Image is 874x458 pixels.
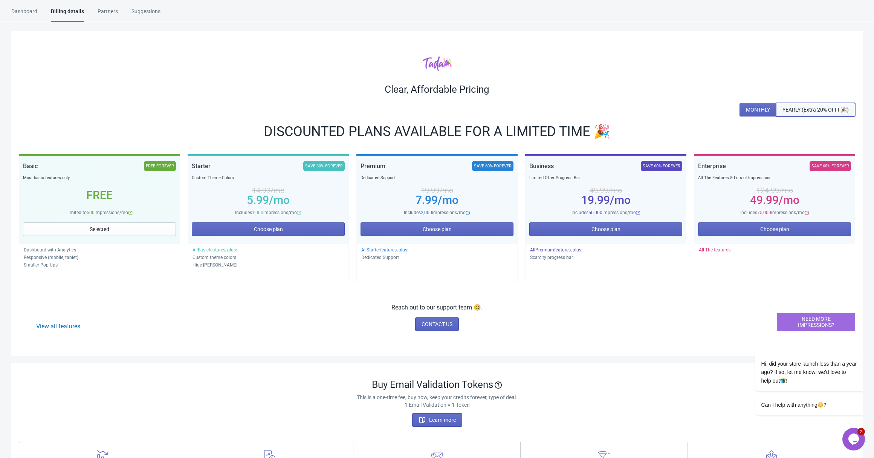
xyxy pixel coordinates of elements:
[698,197,851,203] div: 49.99
[530,254,681,261] p: Scarcity progress bar
[779,193,799,207] span: /mo
[412,413,462,427] button: Learn more
[571,210,636,215] span: Includes impressions/mo
[757,210,771,215] span: 75,000
[591,226,620,232] span: Choose plan
[192,161,211,171] div: Starter
[423,56,452,71] img: tadacolor.png
[361,161,385,171] div: Premium
[361,187,513,193] div: 19.99 /mo
[144,161,176,171] div: FREE FOREVER
[19,394,855,401] p: This is a one-time fee, buy now, keep your credits forever, type of deal.
[87,210,95,215] span: 500
[698,222,851,236] button: Choose plan
[303,161,345,171] div: SAVE 60% FOREVER
[11,8,37,21] div: Dashboard
[19,378,855,391] div: Buy Email Validation Tokens
[19,83,855,95] div: Clear, Affordable Pricing
[192,197,345,203] div: 5.99
[419,416,456,424] span: Learn more
[641,161,682,171] div: SAVE 60% FOREVER
[361,222,513,236] button: Choose plan
[19,401,855,409] p: 1 Email Validation = 1 Token
[98,8,118,21] div: Partners
[472,161,513,171] div: SAVE 60% FOREVER
[23,222,176,236] button: Selected
[193,247,237,253] span: All Basic features, plus:
[746,107,770,113] span: MONTHLY
[810,161,851,171] div: SAVE 60% FOREVER
[529,161,554,171] div: Business
[529,187,682,193] div: 49.99 /mo
[361,247,408,253] span: All Starter features, plus:
[740,210,805,215] span: Includes impressions/mo
[36,323,80,330] a: View all features
[361,197,513,203] div: 7.99
[51,8,84,22] div: Billing details
[23,209,176,216] div: Limited to impressions/mo
[131,8,160,21] div: Suggestions
[19,126,855,138] div: DISCOUNTED PLANS AVAILABLE FOR A LIMITED TIME 🎉
[530,247,582,253] span: All Premium features, plus:
[529,174,682,182] div: Limited Offer Progress Bar
[235,210,297,215] span: Includes impressions/mo
[361,174,513,182] div: Dedicated Support
[529,197,682,203] div: 19.99
[698,187,851,193] div: 124.99 /mo
[24,261,175,269] p: Smaller Pop Ups
[361,254,513,261] p: Dedicated Support
[842,428,866,450] iframe: chat widget
[193,261,344,269] p: Hide [PERSON_NAME]
[782,107,849,113] span: YEARLY (Extra 20% OFF! 🎉)
[90,226,109,232] span: Selected
[404,210,466,215] span: Includes impressions/mo
[699,247,730,253] span: All The features
[588,210,602,215] span: 50,000
[23,174,176,182] div: Most basic features only
[776,103,855,116] button: YEARLY (Extra 20% OFF! 🎉)
[610,193,631,207] span: /mo
[192,187,345,193] div: 14.99 /mo
[415,317,459,331] a: CONTACT US
[740,103,776,116] button: MONTHLY
[760,226,789,232] span: Choose plan
[421,210,432,215] span: 2,000
[193,254,344,261] p: Custom theme colors
[254,226,283,232] span: Choose plan
[192,174,345,182] div: Custom Theme Colors
[422,321,452,327] span: CONTACT US
[698,161,726,171] div: Enterprise
[529,222,682,236] button: Choose plan
[252,210,263,215] span: 1,000
[731,285,866,424] iframe: chat widget
[269,193,290,207] span: /mo
[24,254,175,261] p: Responsive (mobile, tablet)
[23,161,38,171] div: Basic
[391,303,483,312] p: Reach out to our support team 😊.
[24,246,175,254] p: Dashboard with Analytics
[698,174,851,182] div: All The Features & Lots of Impressions
[423,226,452,232] span: Choose plan
[192,222,345,236] button: Choose plan
[438,193,458,207] span: /mo
[23,192,176,198] div: Free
